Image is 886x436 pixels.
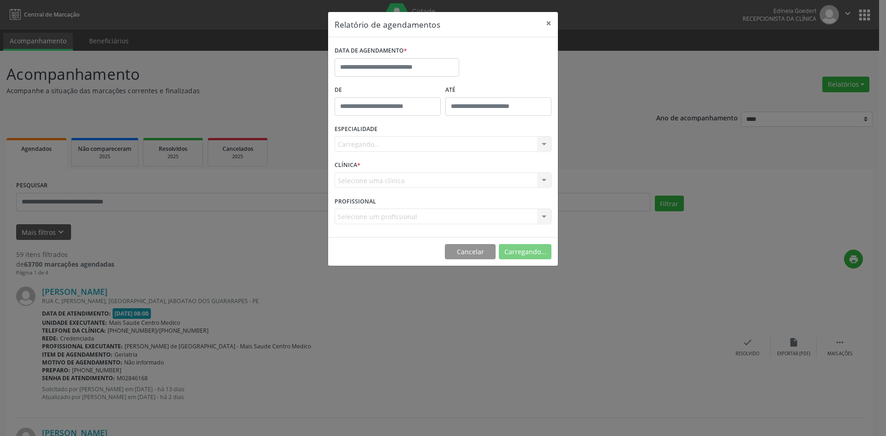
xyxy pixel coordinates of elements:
button: Cancelar [445,244,496,260]
label: ATÉ [445,83,551,97]
button: Close [539,12,558,35]
label: PROFISSIONAL [335,194,376,209]
label: ESPECIALIDADE [335,122,377,137]
label: DATA DE AGENDAMENTO [335,44,407,58]
label: De [335,83,441,97]
label: CLÍNICA [335,158,360,173]
button: Carregando... [499,244,551,260]
h5: Relatório de agendamentos [335,18,440,30]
